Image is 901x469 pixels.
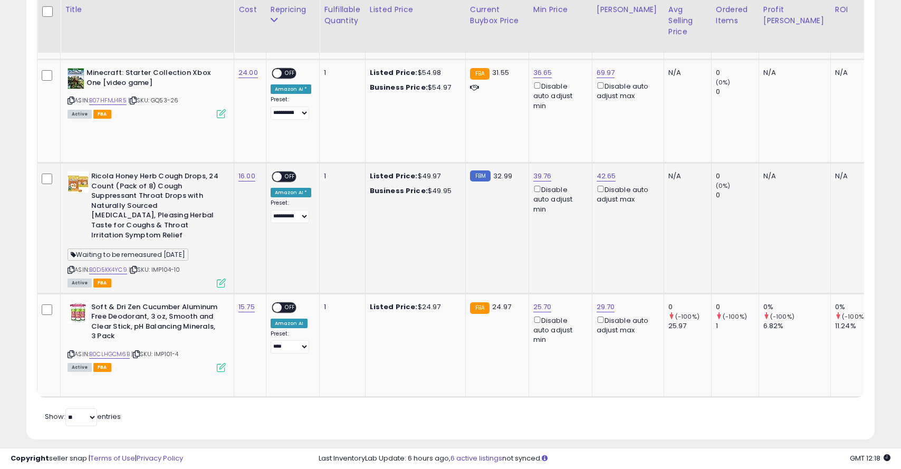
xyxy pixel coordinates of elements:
div: Amazon AI [271,319,308,328]
small: FBA [470,68,490,80]
div: $54.97 [370,83,457,92]
div: ASIN: [68,68,226,117]
img: 51ZYlc9SEkL._SL40_.jpg [68,68,84,89]
div: Preset: [271,199,312,223]
b: Listed Price: [370,68,418,78]
img: 51WYuHiYCbL._SL40_.jpg [68,302,89,323]
small: FBA [470,302,490,314]
strong: Copyright [11,453,49,463]
div: 0% [763,302,830,312]
div: N/A [668,68,703,78]
div: Disable auto adjust min [533,184,584,214]
div: N/A [763,171,822,181]
div: 25.97 [668,321,711,331]
small: (0%) [716,181,731,190]
span: 32.99 [493,171,512,181]
div: $49.95 [370,186,457,196]
div: N/A [835,68,870,78]
div: [PERSON_NAME] [597,4,659,15]
div: Disable auto adjust max [597,314,656,335]
b: Minecraft: Starter Collection Xbox One [video game] [87,68,215,90]
div: Cost [238,4,262,15]
span: Show: entries [45,411,121,422]
a: 29.70 [597,302,615,312]
span: Waiting to be remeasured [DATE] [68,248,188,261]
a: B0D5KK4YC9 [89,265,127,274]
small: (-100%) [842,312,866,321]
div: 0 [716,68,759,78]
a: 25.70 [533,302,552,312]
small: (-100%) [723,312,747,321]
div: Amazon AI * [271,188,312,197]
div: Listed Price [370,4,461,15]
b: Ricola Honey Herb Cough Drops, 24 Count (Pack of 8) Cough Suppressant Throat Drops with Naturally... [91,171,219,243]
div: ASIN: [68,171,226,286]
span: 2025-08-15 12:18 GMT [850,453,890,463]
div: $24.97 [370,302,457,312]
div: Preset: [271,330,312,354]
div: Disable auto adjust min [533,80,584,111]
div: Repricing [271,4,315,15]
div: 1 [324,171,357,181]
div: 11.24% [835,321,878,331]
div: N/A [668,171,703,181]
small: (-100%) [770,312,794,321]
span: 24.97 [492,302,511,312]
div: 1 [324,302,357,312]
span: All listings currently available for purchase on Amazon [68,279,92,288]
div: Min Price [533,4,588,15]
b: Business Price: [370,186,428,196]
a: 16.00 [238,171,255,181]
div: Ordered Items [716,4,754,26]
div: 0 [668,302,711,312]
div: Current Buybox Price [470,4,524,26]
div: Disable auto adjust max [597,80,656,101]
a: 42.65 [597,171,616,181]
a: 24.00 [238,68,258,78]
div: 0% [835,302,878,312]
span: | SKU: IMP104-10 [129,265,180,274]
b: Soft & Dri Zen Cucumber Aluminum Free Deodorant, 3 oz, Smooth and Clear Stick, pH Balancing Miner... [91,302,219,344]
span: OFF [282,69,299,78]
div: Last InventoryLab Update: 6 hours ago, not synced. [319,454,890,464]
div: 1 [716,321,759,331]
b: Listed Price: [370,302,418,312]
span: All listings currently available for purchase on Amazon [68,363,92,372]
a: 6 active listings [450,453,502,463]
div: 0 [716,87,759,97]
div: Title [65,4,229,15]
div: Preset: [271,96,312,120]
span: | SKU: GQ53-26 [128,96,178,104]
div: Profit [PERSON_NAME] [763,4,826,26]
span: 31.55 [492,68,509,78]
a: 39.76 [533,171,552,181]
a: 15.75 [238,302,255,312]
div: seller snap | | [11,454,183,464]
div: Disable auto adjust max [597,184,656,204]
div: Disable auto adjust min [533,314,584,345]
div: ROI [835,4,874,15]
a: B0CLHGCM6B [89,350,130,359]
span: FBA [93,363,111,372]
div: 1 [324,68,357,78]
div: $49.97 [370,171,457,181]
a: Privacy Policy [137,453,183,463]
a: 36.65 [533,68,552,78]
small: (0%) [716,78,731,87]
div: $54.98 [370,68,457,78]
div: 6.82% [763,321,830,331]
span: OFF [282,303,299,312]
div: N/A [763,68,822,78]
div: 0 [716,171,759,181]
span: All listings currently available for purchase on Amazon [68,110,92,119]
a: Terms of Use [90,453,135,463]
a: 69.97 [597,68,615,78]
img: 5130Vbh4iyL._SL40_.jpg [68,171,89,193]
div: 0 [716,190,759,200]
small: (-100%) [675,312,699,321]
div: Avg Selling Price [668,4,707,37]
b: Business Price: [370,82,428,92]
span: FBA [93,279,111,288]
b: Listed Price: [370,171,418,181]
div: 0 [716,302,759,312]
